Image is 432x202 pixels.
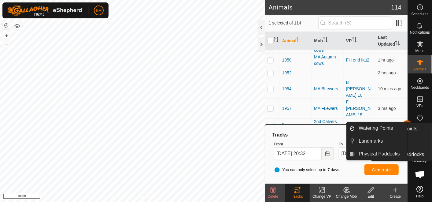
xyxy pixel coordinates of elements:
[282,57,292,63] span: 1950
[296,38,301,43] p-sorticon: Activate to sort
[352,38,357,43] p-sorticon: Activate to sort
[334,194,359,199] div: Change Mob
[359,125,393,132] span: Watering Points
[346,70,348,75] app-display-virtual-paddock-transition: -
[339,141,399,147] label: To
[3,32,10,39] button: +
[280,32,312,50] th: Animal
[323,38,328,43] p-sorticon: Activate to sort
[408,183,432,200] a: Help
[413,67,426,71] span: Animals
[411,165,429,184] div: Open chat
[268,194,279,199] span: Delete
[355,148,408,160] a: Physical Paddocks
[359,137,383,145] span: Landmarks
[346,80,371,98] a: B [PERSON_NAME] 10
[269,4,391,11] h2: Animals
[347,122,407,134] li: Watering Points
[347,135,407,147] li: Landmarks
[7,5,84,16] img: Gallagher Logo
[416,104,423,108] span: VPs
[416,194,424,198] span: Help
[359,194,383,199] div: Edit
[314,70,341,76] div: -
[411,86,429,89] span: Neckbands
[138,194,157,200] a: Contact Us
[314,118,341,131] div: 2nd Calvers Peka Rd
[346,122,362,127] a: Point 18
[410,31,430,34] span: Notifications
[13,22,21,30] button: Map Layers
[285,194,310,199] div: Tracks
[344,32,376,50] th: VP
[383,194,408,199] div: Create
[378,70,396,75] span: 15 Sept 2025, 5:34 pm
[282,86,292,92] span: 1954
[355,135,408,147] a: Landmarks
[378,106,396,111] span: 15 Sept 2025, 4:54 pm
[269,20,318,26] span: 1 selected of 114
[282,70,292,76] span: 1952
[346,58,369,62] a: FH end flat2
[412,159,427,163] span: Heatmap
[415,49,424,53] span: Mobs
[274,141,334,147] label: From
[274,167,339,173] span: You can only select up to 7 days
[346,99,371,117] a: F [PERSON_NAME] 15
[3,22,10,29] button: Reset Map
[378,86,401,91] span: 15 Sept 2025, 8:23 pm
[378,58,393,62] span: 15 Sept 2025, 7:14 pm
[96,7,102,14] span: BR
[411,12,428,16] span: Schedules
[395,42,400,47] p-sorticon: Activate to sort
[271,131,401,139] div: Tracks
[359,150,400,158] span: Physical Paddocks
[312,32,344,50] th: Mob
[322,147,334,160] button: Choose Date
[310,194,334,199] div: Change VP
[282,122,285,128] span: 2
[108,194,131,200] a: Privacy Policy
[314,86,341,92] div: MA BLewers
[314,105,341,112] div: MA FLewers
[391,3,401,12] span: 114
[364,164,399,175] button: Generate
[347,148,407,160] li: Physical Paddocks
[318,17,392,29] input: Search (S)
[274,38,279,43] p-sorticon: Activate to sort
[3,40,10,47] button: –
[355,122,408,134] a: Watering Points
[282,105,292,112] span: 1957
[314,54,341,67] div: MA Autumn cows
[372,167,391,172] span: Generate
[375,32,408,50] th: Last Updated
